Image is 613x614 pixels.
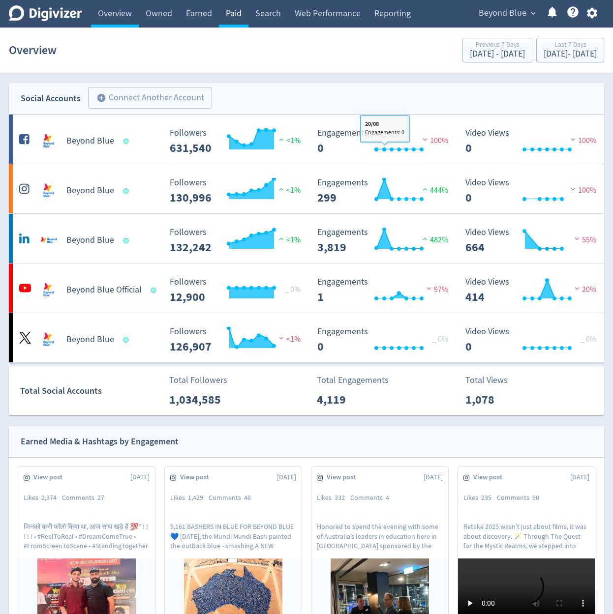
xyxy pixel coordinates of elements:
a: Beyond Blue undefinedBeyond Blue Followers --- Followers 130,996 <1% Engagements 299 Engagements ... [9,164,604,213]
span: 4 [386,493,389,502]
span: Data last synced: 26 Aug 2025, 10:01am (AEST) [151,288,159,293]
div: [DATE] - [DATE] [470,50,525,58]
svg: Followers --- [165,228,312,254]
div: Comments [62,493,110,503]
a: Connect Another Account [81,88,212,109]
img: Beyond Blue undefined [39,231,59,250]
svg: Engagements 299 [312,178,460,204]
h5: Beyond Blue [66,234,114,246]
span: _ 0% [432,334,448,344]
img: negative-performance.svg [568,185,578,193]
img: positive-performance.svg [276,185,286,193]
p: जिनको कभी फॉलो किया था, आज साथ खड़े हैं 💯” ! ! ! ! ! • #ReelToReal • #DreamComeTrue • #FromScreen... [24,522,150,550]
span: <1% [276,185,301,195]
p: Total Followers [169,374,227,387]
div: Total Social Accounts [20,384,162,398]
img: negative-performance.svg [572,285,582,292]
a: Beyond Blue undefinedBeyond Blue Followers --- Followers 132,242 <1% Engagements 3,819 Engagement... [9,214,604,263]
div: Likes [463,493,497,503]
p: 4,119 [317,391,373,409]
svg: Video Views 414 [460,277,608,303]
img: negative-performance.svg [420,136,430,143]
span: 2,374 [41,493,57,502]
span: 27 [97,493,104,502]
img: negative-performance.svg [572,235,582,242]
div: Earned Media & Hashtags by Engagement [21,435,179,449]
img: positive-performance.svg [420,185,430,193]
span: [DATE] [277,472,296,482]
span: Data last synced: 25 Aug 2025, 11:01pm (AEST) [123,337,132,343]
h5: Beyond Blue Official [66,284,142,296]
p: 9,161 BASHERS IN BLUE FOR BEYOND BLUE 💙 [DATE], the Mundi Mundi Bash painted the outback blue - s... [170,522,296,550]
span: View post [327,472,361,482]
img: negative-performance.svg [568,136,578,143]
span: _ 0% [581,334,596,344]
h5: Beyond Blue [66,334,114,346]
svg: Engagements 0 [312,327,460,353]
button: Beyond Blue [475,5,538,21]
span: Data last synced: 25 Aug 2025, 11:01pm (AEST) [123,188,132,194]
span: <1% [276,235,301,245]
span: View post [473,472,508,482]
a: Beyond Blue undefinedBeyond Blue Followers --- Followers 126,907 <1% Engagements 0 Engagements 0 ... [9,313,604,362]
p: Total Engagements [317,374,389,387]
div: Likes [317,493,350,503]
h5: Beyond Blue [66,135,114,147]
span: add_circle [96,93,106,103]
div: Last 7 Days [544,41,597,50]
span: View post [180,472,215,482]
img: Beyond Blue undefined [39,131,59,151]
svg: Video Views 0 [460,327,608,353]
span: 482% [420,235,448,245]
span: 90 [532,493,539,502]
img: Beyond Blue undefined [39,181,59,201]
span: 100% [568,136,596,146]
span: 235 [481,493,491,502]
svg: Followers --- [165,277,312,303]
svg: Video Views 664 [460,228,608,254]
button: Last 7 Days[DATE]- [DATE] [536,38,604,62]
img: Beyond Blue Official undefined [39,280,59,300]
svg: Video Views 0 [460,178,608,204]
div: Social Accounts [21,91,81,106]
div: Comments [497,493,545,503]
span: _ 0% [285,285,301,294]
span: [DATE] [424,472,443,482]
span: 48 [244,493,251,502]
span: Data last synced: 26 Aug 2025, 4:02am (AEST) [123,139,132,144]
span: View post [33,472,68,482]
button: Connect Another Account [88,87,212,109]
svg: Followers --- [165,327,312,353]
svg: Followers --- [165,128,312,154]
img: positive-performance.svg [420,235,430,242]
svg: Followers --- [165,178,312,204]
span: 97% [424,285,448,294]
p: Total Views [465,374,522,387]
span: 332 [335,493,345,502]
div: [DATE] - [DATE] [544,50,597,58]
img: positive-performance.svg [276,136,286,143]
div: Comments [209,493,256,503]
div: Likes [24,493,62,503]
span: 1,429 [188,493,203,502]
p: 1,078 [465,391,522,409]
svg: Video Views 0 [460,128,608,154]
span: 100% [420,136,448,146]
svg: Engagements 3,819 [312,228,460,254]
div: Previous 7 Days [470,41,525,50]
button: Previous 7 Days[DATE] - [DATE] [462,38,532,62]
img: negative-performance.svg [276,334,286,342]
a: Beyond Blue undefinedBeyond Blue Followers --- Followers 631,540 <1% Engagements 0 Engagements 0 ... [9,115,604,164]
img: positive-performance.svg [276,235,286,242]
svg: Engagements 1 [312,277,460,303]
p: 1,034,585 [169,391,226,409]
span: <1% [276,136,301,146]
span: 20% [572,285,596,294]
div: Comments [350,493,395,503]
div: Likes [170,493,209,503]
h5: Beyond Blue [66,185,114,197]
span: expand_more [529,9,538,18]
a: Beyond Blue Official undefinedBeyond Blue Official Followers --- _ 0% Followers 12,900 Engagement... [9,263,604,313]
span: Beyond Blue [479,5,526,21]
p: Honored to spend the evening with some of Australia’s leaders in education here in [GEOGRAPHIC_DA... [317,522,443,550]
